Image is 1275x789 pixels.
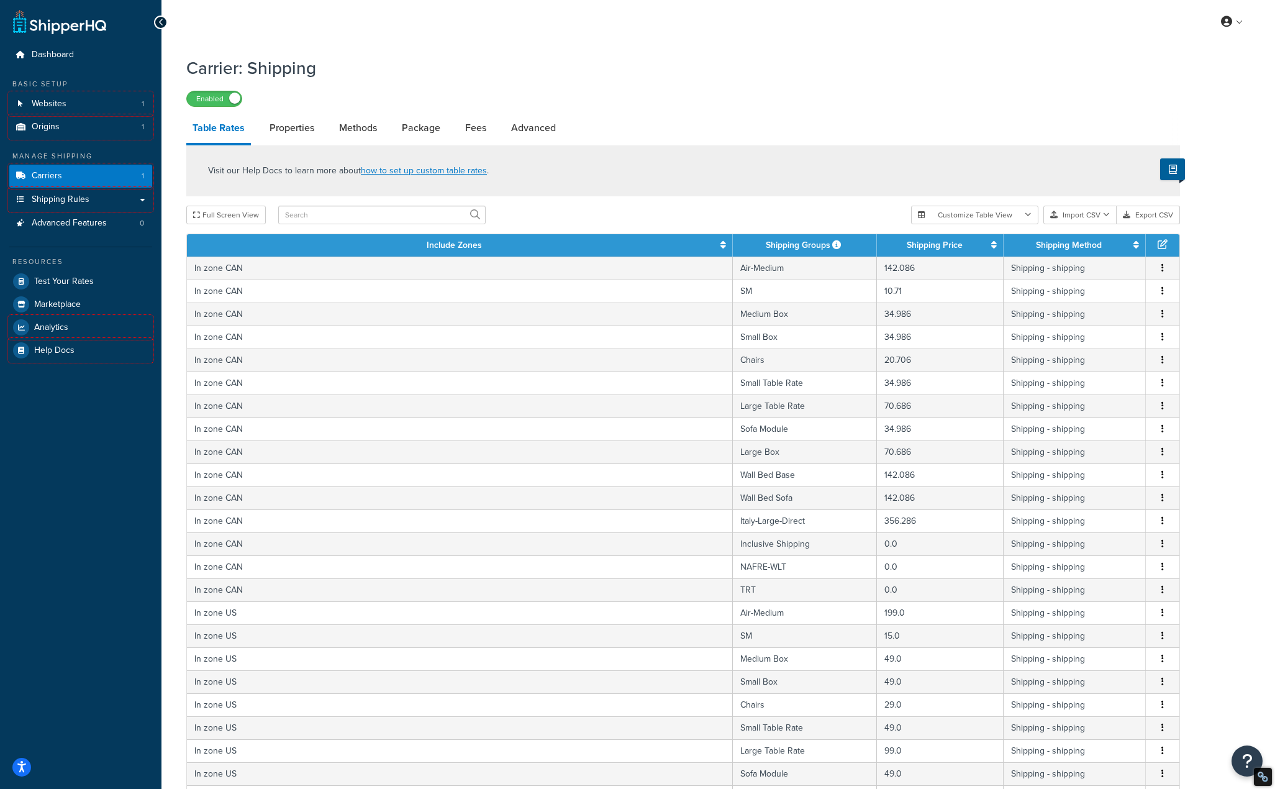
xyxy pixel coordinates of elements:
[263,113,320,143] a: Properties
[32,99,66,109] span: Websites
[877,280,1004,303] td: 10.71
[877,394,1004,417] td: 70.686
[733,555,877,578] td: NAFRE-WLT
[187,463,733,486] td: In zone CAN
[187,624,733,647] td: In zone US
[32,218,107,229] span: Advanced Features
[877,463,1004,486] td: 142.086
[911,206,1038,224] button: Customize Table View
[733,601,877,624] td: Air-Medium
[907,239,963,252] a: Shipping Price
[1043,206,1117,224] button: Import CSV
[733,280,877,303] td: SM
[733,532,877,555] td: Inclusive Shipping
[877,624,1004,647] td: 15.0
[733,326,877,349] td: Small Box
[9,93,152,116] li: Websites
[1232,746,1263,777] button: Open Resource Center
[733,463,877,486] td: Wall Bed Base
[733,670,877,693] td: Small Box
[1004,257,1146,280] td: Shipping - shipping
[187,739,733,762] td: In zone US
[733,693,877,716] td: Chairs
[1004,739,1146,762] td: Shipping - shipping
[877,670,1004,693] td: 49.0
[187,372,733,394] td: In zone CAN
[187,509,733,532] td: In zone CAN
[733,762,877,785] td: Sofa Module
[142,171,144,181] span: 1
[333,113,383,143] a: Methods
[187,440,733,463] td: In zone CAN
[1004,463,1146,486] td: Shipping - shipping
[186,206,266,224] button: Full Screen View
[32,50,74,60] span: Dashboard
[187,326,733,349] td: In zone CAN
[877,509,1004,532] td: 356.286
[187,349,733,372] td: In zone CAN
[733,509,877,532] td: Italy-Large-Direct
[733,234,877,257] th: Shipping Groups
[187,417,733,440] td: In zone CAN
[877,739,1004,762] td: 99.0
[9,257,152,267] div: Resources
[1004,532,1146,555] td: Shipping - shipping
[1160,158,1185,180] button: Show Help Docs
[187,670,733,693] td: In zone US
[32,194,89,205] span: Shipping Rules
[187,280,733,303] td: In zone CAN
[733,739,877,762] td: Large Table Rate
[877,349,1004,372] td: 20.706
[877,578,1004,601] td: 0.0
[9,339,152,362] a: Help Docs
[187,693,733,716] td: In zone US
[187,257,733,280] td: In zone CAN
[278,206,486,224] input: Search
[733,257,877,280] td: Air-Medium
[427,239,482,252] a: Include Zones
[187,532,733,555] td: In zone CAN
[140,218,144,229] span: 0
[877,555,1004,578] td: 0.0
[733,647,877,670] td: Medium Box
[9,165,152,188] li: Carriers
[187,91,242,106] label: Enabled
[34,345,75,356] span: Help Docs
[1004,303,1146,326] td: Shipping - shipping
[1004,509,1146,532] td: Shipping - shipping
[733,440,877,463] td: Large Box
[1004,762,1146,785] td: Shipping - shipping
[877,257,1004,280] td: 142.086
[733,624,877,647] td: SM
[9,212,152,235] li: Advanced Features
[9,43,152,66] a: Dashboard
[1257,771,1269,783] div: Restore Info Box &#10;&#10;NoFollow Info:&#10; META-Robots NoFollow: &#09;true&#10; META-Robots N...
[505,113,562,143] a: Advanced
[187,647,733,670] td: In zone US
[877,486,1004,509] td: 142.086
[877,647,1004,670] td: 49.0
[187,486,733,509] td: In zone CAN
[9,316,152,339] a: Analytics
[1004,349,1146,372] td: Shipping - shipping
[877,716,1004,739] td: 49.0
[34,322,68,333] span: Analytics
[1004,716,1146,739] td: Shipping - shipping
[208,164,489,178] p: Visit our Help Docs to learn more about .
[187,601,733,624] td: In zone US
[32,122,60,132] span: Origins
[733,417,877,440] td: Sofa Module
[9,93,152,116] a: Websites1
[187,394,733,417] td: In zone CAN
[877,372,1004,394] td: 34.986
[142,99,144,109] span: 1
[877,532,1004,555] td: 0.0
[9,188,152,211] a: Shipping Rules
[1004,624,1146,647] td: Shipping - shipping
[1004,440,1146,463] td: Shipping - shipping
[1004,372,1146,394] td: Shipping - shipping
[1004,601,1146,624] td: Shipping - shipping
